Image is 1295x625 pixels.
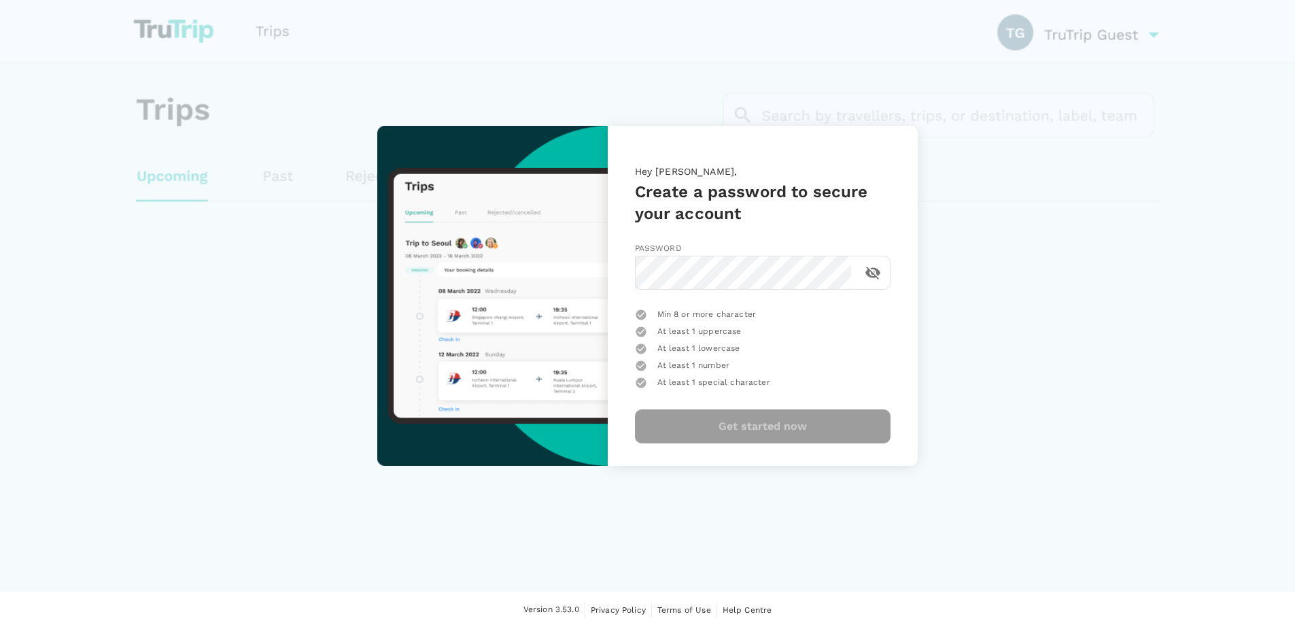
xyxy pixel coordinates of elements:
h5: Create a password to secure your account [635,181,891,224]
span: Password [635,243,682,253]
span: At least 1 special character [657,376,770,390]
span: Version 3.53.0 [523,603,579,617]
button: toggle password visibility [857,256,889,289]
a: Privacy Policy [591,603,646,618]
img: trutrip-set-password [377,126,607,466]
span: Terms of Use [657,605,711,615]
a: Help Centre [723,603,772,618]
span: Help Centre [723,605,772,615]
span: At least 1 number [657,359,730,373]
p: Hey [PERSON_NAME], [635,165,891,181]
span: Min 8 or more character [657,308,756,322]
span: At least 1 lowercase [657,342,740,356]
span: Privacy Policy [591,605,646,615]
span: At least 1 uppercase [657,325,742,339]
a: Terms of Use [657,603,711,618]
